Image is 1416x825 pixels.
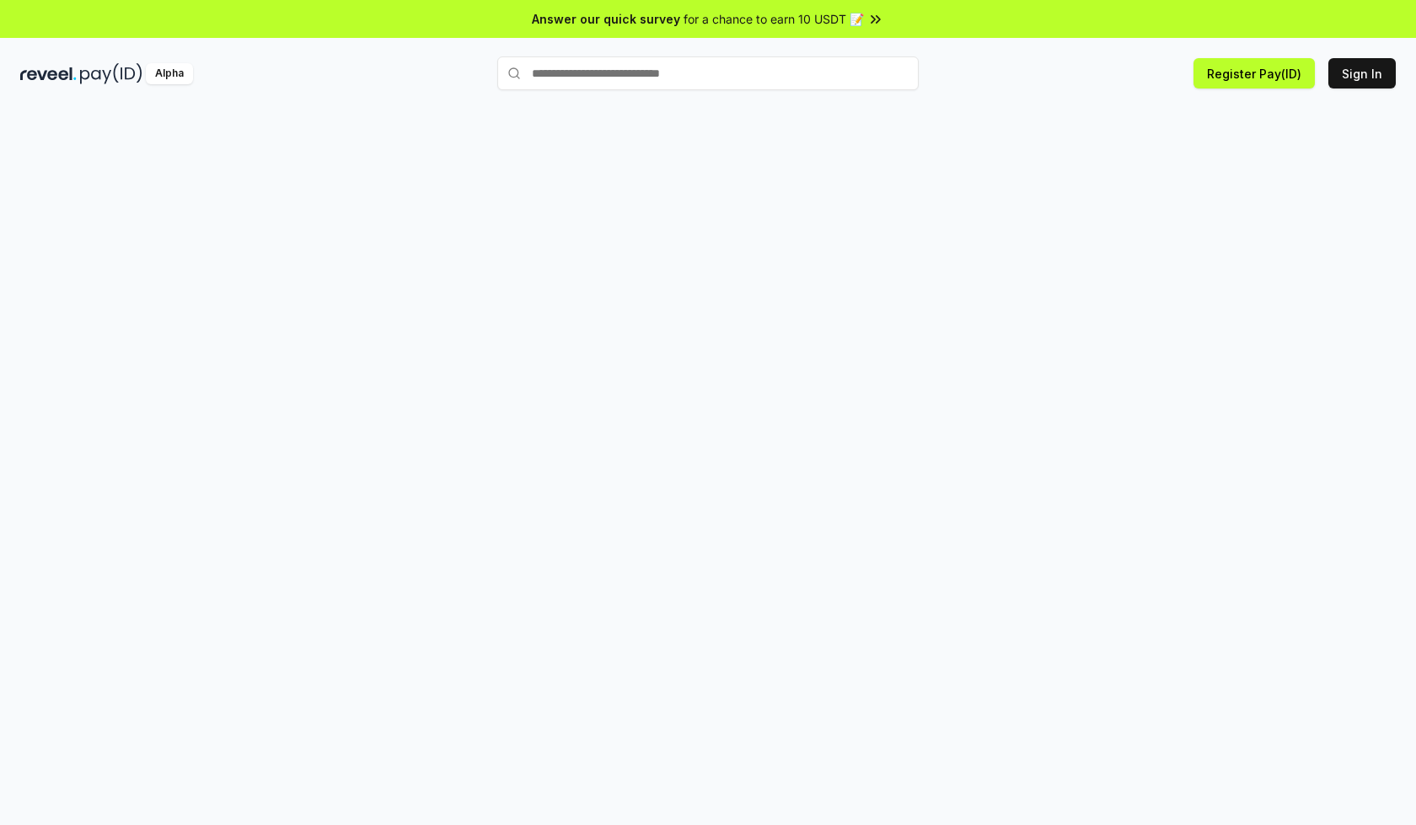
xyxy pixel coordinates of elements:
[20,63,77,84] img: reveel_dark
[1328,58,1396,88] button: Sign In
[532,10,680,28] span: Answer our quick survey
[80,63,142,84] img: pay_id
[1193,58,1315,88] button: Register Pay(ID)
[684,10,864,28] span: for a chance to earn 10 USDT 📝
[146,63,193,84] div: Alpha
